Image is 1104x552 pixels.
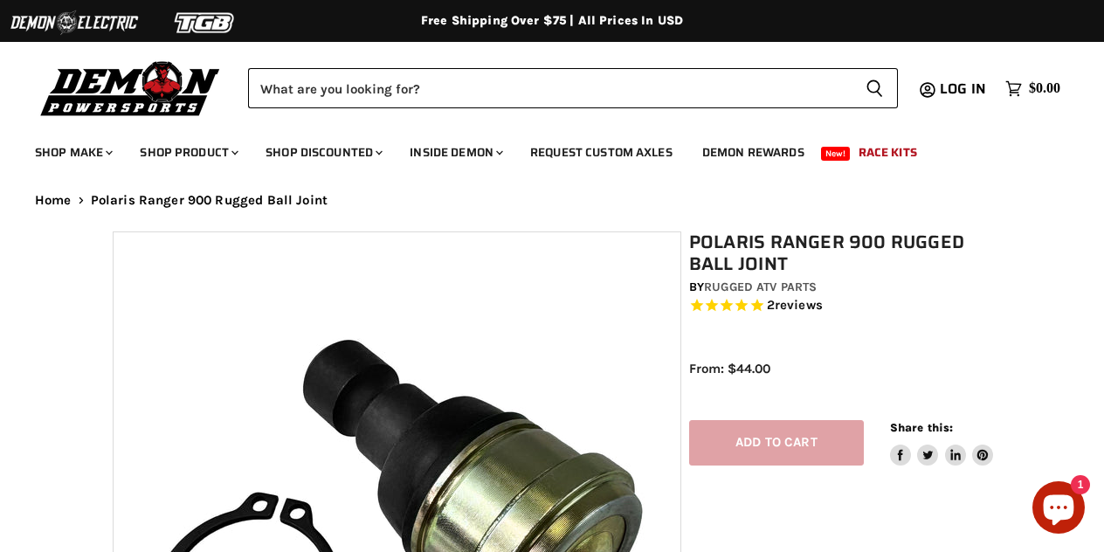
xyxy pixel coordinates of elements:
[252,135,393,170] a: Shop Discounted
[689,297,999,315] span: Rated 5.0 out of 5 stars 2 reviews
[821,147,851,161] span: New!
[940,78,986,100] span: Log in
[248,68,898,108] form: Product
[35,57,226,119] img: Demon Powersports
[775,298,823,314] span: reviews
[35,193,72,208] a: Home
[852,68,898,108] button: Search
[1027,481,1090,538] inbox-online-store-chat: Shopify online store chat
[890,421,953,434] span: Share this:
[689,278,999,297] div: by
[9,6,140,39] img: Demon Electric Logo 2
[1029,80,1060,97] span: $0.00
[91,193,328,208] span: Polaris Ranger 900 Rugged Ball Joint
[248,68,852,108] input: Search
[890,420,994,466] aside: Share this:
[127,135,249,170] a: Shop Product
[932,81,997,97] a: Log in
[689,361,770,376] span: From: $44.00
[704,279,817,294] a: Rugged ATV Parts
[689,135,818,170] a: Demon Rewards
[845,135,930,170] a: Race Kits
[767,298,823,314] span: 2 reviews
[397,135,514,170] a: Inside Demon
[22,135,123,170] a: Shop Make
[997,76,1069,101] a: $0.00
[517,135,686,170] a: Request Custom Axles
[689,231,999,275] h1: Polaris Ranger 900 Rugged Ball Joint
[140,6,271,39] img: TGB Logo 2
[22,128,1056,170] ul: Main menu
